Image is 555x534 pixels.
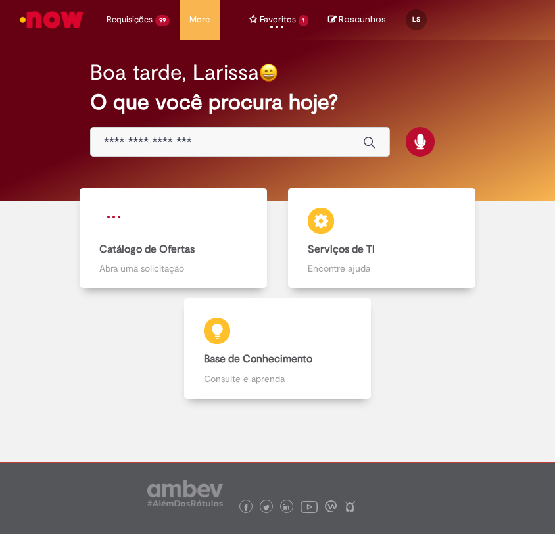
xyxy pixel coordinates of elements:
[99,262,247,275] p: Abra uma solicitação
[204,372,351,385] p: Consulte e aprenda
[189,13,210,26] span: More
[259,63,278,82] img: happy-face.png
[344,500,356,512] img: logo_footer_naosei.png
[107,13,153,26] span: Requisições
[328,13,386,26] a: No momento, sua lista de rascunhos tem 0 Itens
[308,243,375,256] b: Serviços de TI
[263,504,270,511] img: logo_footer_twitter.png
[283,504,290,512] img: logo_footer_linkedin.png
[260,13,296,26] span: Favoritos
[299,15,308,26] span: 1
[204,352,312,366] b: Base de Conhecimento
[325,500,337,512] img: logo_footer_workplace.png
[147,480,223,506] img: logo_footer_ambev_rotulo_gray.png
[243,504,249,511] img: logo_footer_facebook.png
[155,15,170,26] span: 99
[90,91,465,114] h2: O que você procura hoje?
[69,298,486,399] a: Base de Conhecimento Consulte e aprenda
[90,61,259,84] h2: Boa tarde, Larissa
[69,188,277,289] a: Catálogo de Ofertas Abra uma solicitação
[339,13,386,26] span: Rascunhos
[412,15,420,24] span: LS
[301,498,318,515] img: logo_footer_youtube.png
[308,262,455,275] p: Encontre ajuda
[18,7,85,33] img: ServiceNow
[99,243,195,256] b: Catálogo de Ofertas
[277,188,486,289] a: Serviços de TI Encontre ajuda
